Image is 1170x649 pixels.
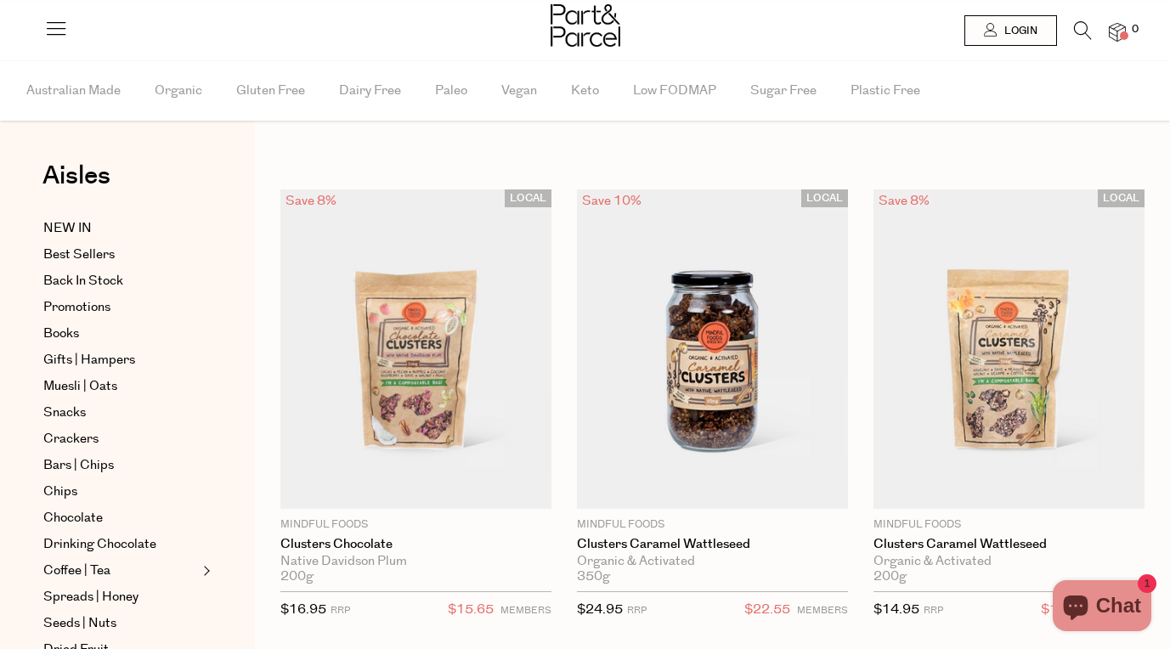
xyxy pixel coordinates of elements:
[43,403,86,423] span: Snacks
[851,61,920,121] span: Plastic Free
[43,561,110,581] span: Coffee | Tea
[873,189,935,212] div: Save 8%
[43,429,99,449] span: Crackers
[43,508,198,528] a: Chocolate
[551,4,620,47] img: Part&Parcel
[42,157,110,195] span: Aisles
[43,534,156,555] span: Drinking Chocolate
[331,604,350,617] small: RRP
[873,569,907,584] span: 200g
[155,61,202,121] span: Organic
[1128,22,1143,37] span: 0
[501,61,537,121] span: Vegan
[43,350,198,370] a: Gifts | Hampers
[750,61,817,121] span: Sugar Free
[577,554,848,569] div: Organic & Activated
[43,429,198,449] a: Crackers
[43,350,135,370] span: Gifts | Hampers
[577,189,848,510] img: Clusters Caramel Wattleseed
[43,376,117,397] span: Muesli | Oats
[577,537,848,552] a: Clusters Caramel Wattleseed
[873,554,1145,569] div: Organic & Activated
[43,482,77,502] span: Chips
[43,245,115,265] span: Best Sellers
[43,245,198,265] a: Best Sellers
[43,218,92,239] span: NEW IN
[43,613,116,634] span: Seeds | Nuts
[43,271,123,291] span: Back In Stock
[448,599,494,621] span: $15.65
[435,61,467,121] span: Paleo
[964,15,1057,46] a: Login
[873,537,1145,552] a: Clusters Caramel Wattleseed
[43,455,114,476] span: Bars | Chips
[43,613,198,634] a: Seeds | Nuts
[577,189,647,212] div: Save 10%
[43,297,198,318] a: Promotions
[280,569,314,584] span: 200g
[577,601,623,618] span: $24.95
[280,189,342,212] div: Save 8%
[43,561,198,581] a: Coffee | Tea
[43,218,198,239] a: NEW IN
[236,61,305,121] span: Gluten Free
[1000,24,1037,38] span: Login
[43,297,110,318] span: Promotions
[577,569,610,584] span: 350g
[924,604,943,617] small: RRP
[1098,189,1145,207] span: LOCAL
[42,163,110,206] a: Aisles
[500,604,551,617] small: MEMBERS
[26,61,121,121] span: Australian Made
[873,601,919,618] span: $14.95
[280,189,551,510] img: Clusters Chocolate
[873,517,1145,533] p: Mindful Foods
[873,189,1145,510] img: Clusters Caramel Wattleseed
[339,61,401,121] span: Dairy Free
[280,554,551,569] div: Native Davidson Plum
[577,517,848,533] p: Mindful Foods
[43,587,138,607] span: Spreads | Honey
[1048,580,1156,635] inbox-online-store-chat: Shopify online store chat
[797,604,848,617] small: MEMBERS
[280,601,326,618] span: $16.95
[633,61,716,121] span: Low FODMAP
[280,517,551,533] p: Mindful Foods
[505,189,551,207] span: LOCAL
[744,599,790,621] span: $22.55
[43,324,79,344] span: Books
[43,271,198,291] a: Back In Stock
[43,482,198,502] a: Chips
[43,587,198,607] a: Spreads | Honey
[280,537,551,552] a: Clusters Chocolate
[43,508,103,528] span: Chocolate
[43,403,198,423] a: Snacks
[43,376,198,397] a: Muesli | Oats
[627,604,647,617] small: RRP
[43,534,198,555] a: Drinking Chocolate
[801,189,848,207] span: LOCAL
[199,561,211,581] button: Expand/Collapse Coffee | Tea
[1041,599,1087,621] span: $13.80
[43,455,198,476] a: Bars | Chips
[43,324,198,344] a: Books
[1109,23,1126,41] a: 0
[571,61,599,121] span: Keto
